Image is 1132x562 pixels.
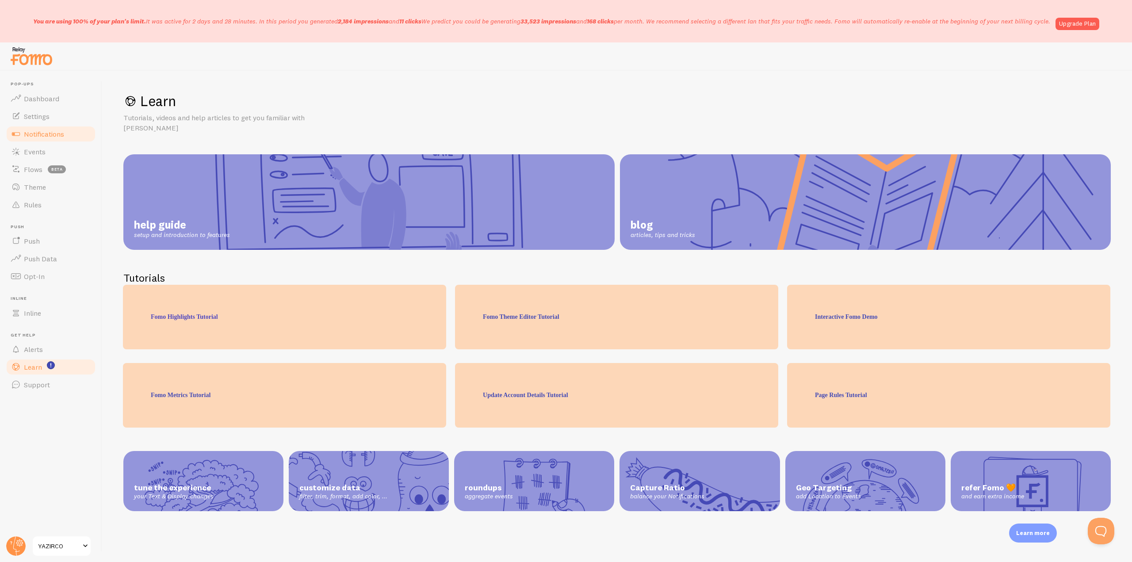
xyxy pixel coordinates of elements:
[11,333,96,338] span: Get Help
[631,231,695,239] span: articles, tips and tricks
[123,363,446,428] div: Fomo Metrics Tutorial
[787,285,1110,349] div: Interactive Fomo Demo
[455,363,778,428] div: Update Account Details Tutorial
[11,81,96,87] span: Pop-ups
[455,285,778,349] div: Fomo Theme Editor Tutorial
[24,272,45,281] span: Opt-In
[33,17,1050,26] p: It was active for 2 days and 28 minutes. In this period you generated We predict you could be gen...
[11,224,96,230] span: Push
[5,232,96,250] a: Push
[24,309,41,317] span: Inline
[134,493,273,501] span: your Text & Display changes
[338,17,389,25] b: 2,184 impressions
[24,254,57,263] span: Push Data
[465,483,604,493] span: roundups
[299,493,438,501] span: filter, trim, format, add color, ...
[9,45,54,67] img: fomo-relay-logo-orange.svg
[620,154,1111,250] a: blog articles, tips and tricks
[134,218,230,231] span: help guide
[24,130,64,138] span: Notifications
[587,17,614,25] b: 168 clicks
[24,147,46,156] span: Events
[5,304,96,322] a: Inline
[5,107,96,125] a: Settings
[787,363,1110,428] div: Page Rules Tutorial
[24,200,42,209] span: Rules
[630,493,769,501] span: balance your Notifications
[134,483,273,493] span: tune the experience
[123,113,336,133] p: Tutorials, videos and help articles to get you familiar with [PERSON_NAME]
[47,361,55,369] svg: <p>Watch New Feature Tutorials!</p>
[123,285,446,349] div: Fomo Highlights Tutorial
[123,92,1111,110] h1: Learn
[299,483,438,493] span: customize data
[1009,524,1057,543] div: Learn more
[796,493,935,501] span: add Location to Events
[134,231,230,239] span: setup and introduction to features
[5,143,96,161] a: Events
[24,183,46,191] span: Theme
[38,541,80,551] span: YAZIRCO
[5,196,96,214] a: Rules
[24,363,42,371] span: Learn
[5,376,96,394] a: Support
[5,250,96,268] a: Push Data
[24,237,40,245] span: Push
[399,17,421,25] b: 11 clicks
[24,165,42,174] span: Flows
[24,380,50,389] span: Support
[961,483,1100,493] span: refer Fomo 🧡
[32,535,92,557] a: YAZIRCO
[24,345,43,354] span: Alerts
[5,178,96,196] a: Theme
[24,112,50,121] span: Settings
[1016,529,1050,537] p: Learn more
[1056,18,1099,30] a: Upgrade Plan
[465,493,604,501] span: aggregate events
[1088,518,1114,544] iframe: Help Scout Beacon - Open
[5,358,96,376] a: Learn
[33,17,146,25] span: You are using 100% of your plan's limit.
[5,161,96,178] a: Flows beta
[5,340,96,358] a: Alerts
[520,17,576,25] b: 33,523 impressions
[796,483,935,493] span: Geo Targeting
[5,268,96,285] a: Opt-In
[48,165,66,173] span: beta
[630,483,769,493] span: Capture Ratio
[5,125,96,143] a: Notifications
[961,493,1100,501] span: and earn extra income
[123,154,615,250] a: help guide setup and introduction to features
[631,218,695,231] span: blog
[24,94,59,103] span: Dashboard
[123,271,1111,285] h2: Tutorials
[338,17,421,25] span: and
[5,90,96,107] a: Dashboard
[11,296,96,302] span: Inline
[520,17,614,25] span: and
